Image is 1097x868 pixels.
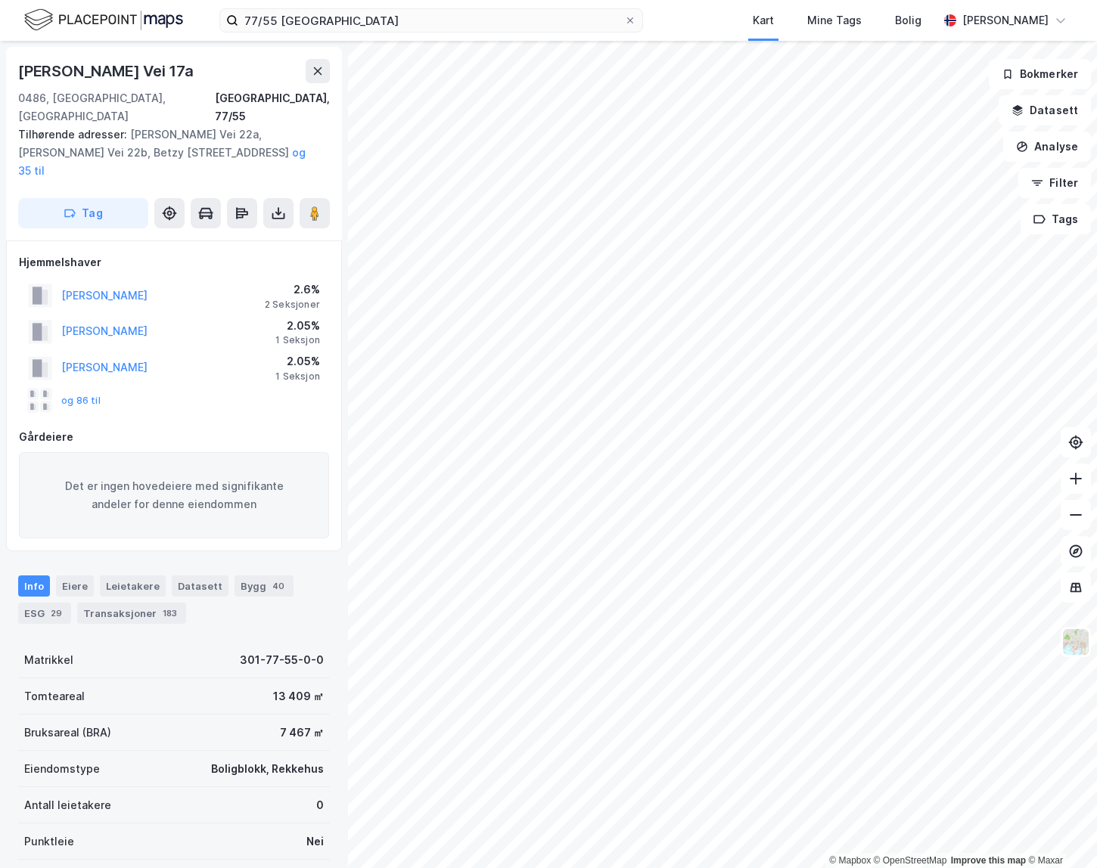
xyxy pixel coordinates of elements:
button: Tags [1021,204,1091,234]
div: 2 Seksjoner [265,299,320,311]
div: 2.05% [275,352,320,370]
div: Transaksjoner [77,603,186,624]
input: Søk på adresse, matrikkel, gårdeiere, leietakere eller personer [238,9,624,32]
a: Mapbox [829,855,871,866]
div: Punktleie [24,832,74,851]
div: Hjemmelshaver [19,253,329,271]
div: Matrikkel [24,651,73,669]
div: Tomteareal [24,687,85,705]
div: 2.6% [265,281,320,299]
div: 0486, [GEOGRAPHIC_DATA], [GEOGRAPHIC_DATA] [18,89,215,126]
div: Det er ingen hovedeiere med signifikante andeler for denne eiendommen [19,452,329,538]
button: Datasett [999,95,1091,126]
div: [PERSON_NAME] Vei 17a [18,59,197,83]
a: OpenStreetMap [874,855,947,866]
div: Bolig [895,11,921,29]
div: 1 Seksjon [275,370,320,383]
button: Analyse [1003,132,1091,162]
div: 13 409 ㎡ [273,687,324,705]
div: Antall leietakere [24,796,111,814]
div: ESG [18,603,71,624]
span: Tilhørende adresser: [18,128,130,141]
div: Gårdeiere [19,428,329,446]
div: Datasett [172,575,228,597]
div: 183 [160,606,180,621]
button: Tag [18,198,148,228]
div: Eiendomstype [24,760,100,778]
a: Improve this map [951,855,1026,866]
div: Mine Tags [807,11,862,29]
button: Filter [1018,168,1091,198]
div: Eiere [56,575,94,597]
button: Bokmerker [989,59,1091,89]
div: Info [18,575,50,597]
div: [PERSON_NAME] [962,11,1049,29]
div: Bygg [235,575,294,597]
div: Nei [306,832,324,851]
img: logo.f888ab2527a4732fd821a326f86c7f29.svg [24,7,183,33]
div: Leietakere [100,575,166,597]
div: 7 467 ㎡ [280,724,324,742]
div: 0 [316,796,324,814]
div: Bruksareal (BRA) [24,724,111,742]
div: [PERSON_NAME] Vei 22a, [PERSON_NAME] Vei 22b, Betzy [STREET_ADDRESS] [18,126,318,180]
div: Boligblokk, Rekkehus [211,760,324,778]
iframe: Chat Widget [1021,795,1097,868]
div: 301-77-55-0-0 [240,651,324,669]
div: Kart [753,11,774,29]
div: 1 Seksjon [275,334,320,346]
div: [GEOGRAPHIC_DATA], 77/55 [215,89,330,126]
div: 2.05% [275,317,320,335]
div: 29 [48,606,65,621]
div: 40 [269,578,287,594]
img: Z [1061,628,1090,656]
div: Kontrollprogram for chat [1021,795,1097,868]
